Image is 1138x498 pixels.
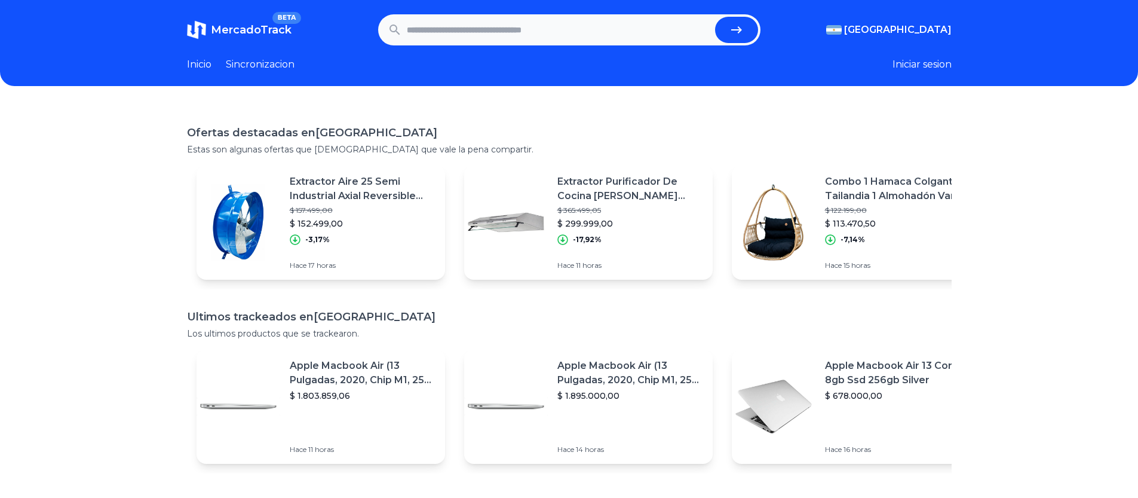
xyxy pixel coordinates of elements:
p: -17,92% [573,235,602,245]
a: MercadoTrackBETA [187,20,292,39]
p: $ 299.999,00 [557,218,703,230]
p: Hace 15 horas [825,261,971,270]
p: Los ultimos productos que se trackearon. [187,328,952,340]
img: Featured image [197,365,280,448]
p: $ 1.803.859,06 [290,390,435,402]
p: $ 365.499,05 [557,206,703,215]
p: -3,17% [305,235,330,245]
img: Featured image [464,181,548,264]
img: Featured image [732,365,815,448]
p: Combo 1 Hamaca Colgante Tailandia 1 Almohadón Varios Colores [825,175,971,203]
h1: Ultimos trackeados en [GEOGRAPHIC_DATA] [187,308,952,325]
p: $ 152.499,00 [290,218,435,230]
img: Featured image [732,181,815,264]
button: Iniciar sesion [892,57,952,72]
a: Sincronizacion [226,57,295,72]
p: Hace 17 horas [290,261,435,270]
p: Hace 16 horas [825,445,971,454]
p: $ 122.199,00 [825,206,971,215]
a: Inicio [187,57,211,72]
p: Extractor Purificador De Cocina [PERSON_NAME] Purify Plus Kp992 Color Plateado [557,175,703,203]
button: [GEOGRAPHIC_DATA] [826,23,952,37]
img: MercadoTrack [187,20,206,39]
img: Argentina [826,25,842,35]
h1: Ofertas destacadas en [GEOGRAPHIC_DATA] [187,124,952,141]
p: Estas son algunas ofertas que [DEMOGRAPHIC_DATA] que vale la pena compartir. [187,143,952,155]
span: [GEOGRAPHIC_DATA] [844,23,952,37]
p: Apple Macbook Air (13 Pulgadas, 2020, Chip M1, 256 Gb De Ssd, 8 Gb De Ram) - Plata [557,359,703,387]
p: Hace 11 horas [290,445,435,454]
img: Featured image [464,365,548,448]
p: Hace 11 horas [557,261,703,270]
p: Apple Macbook Air (13 Pulgadas, 2020, Chip M1, 256 Gb De Ssd, 8 Gb De Ram) - Plata [290,359,435,387]
span: BETA [272,12,300,24]
p: $ 1.895.000,00 [557,390,703,402]
p: Apple Macbook Air 13 Core I5 8gb Ssd 256gb Silver [825,359,971,387]
span: MercadoTrack [211,23,292,36]
a: Featured imageApple Macbook Air (13 Pulgadas, 2020, Chip M1, 256 Gb De Ssd, 8 Gb De Ram) - Plata$... [197,349,445,464]
p: $ 113.470,50 [825,218,971,230]
a: Featured imageApple Macbook Air 13 Core I5 8gb Ssd 256gb Silver$ 678.000,00Hace 16 horas [732,349,980,464]
p: -7,14% [841,235,865,245]
p: Extractor Aire 25 Semi Industrial Axial Reversible Axc25m14 [290,175,435,203]
a: Featured imageExtractor Purificador De Cocina [PERSON_NAME] Purify Plus Kp992 Color Plateado$ 365... [464,165,713,280]
a: Featured imageApple Macbook Air (13 Pulgadas, 2020, Chip M1, 256 Gb De Ssd, 8 Gb De Ram) - Plata$... [464,349,713,464]
p: $ 157.499,00 [290,206,435,215]
p: Hace 14 horas [557,445,703,454]
a: Featured imageExtractor Aire 25 Semi Industrial Axial Reversible Axc25m14$ 157.499,00$ 152.499,00... [197,165,445,280]
p: $ 678.000,00 [825,390,971,402]
a: Featured imageCombo 1 Hamaca Colgante Tailandia 1 Almohadón Varios Colores$ 122.199,00$ 113.470,5... [732,165,980,280]
img: Featured image [197,181,280,264]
